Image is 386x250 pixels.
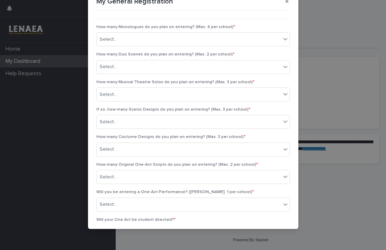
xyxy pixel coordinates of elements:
div: Select... [100,118,117,126]
span: How many Musical Theatre Solos do you plan on entering? (Max. 3 per school) [96,80,255,84]
div: Select... [100,146,117,153]
span: How many Duo Scenes do you plan on entering? (Max. 2 per school) [96,52,235,57]
span: Will your One Act be student directed? [96,218,176,222]
span: How many Costume Designs do you plan on entering? (Max. 3 per school) [96,135,245,139]
span: Will you be entering a One-Act Performance? ([PERSON_NAME]. 1 per school) [96,190,254,194]
div: Select... [100,63,117,71]
div: Select... [100,173,117,181]
div: Select... [100,201,117,208]
div: Select... [100,36,117,43]
div: Select... [100,91,117,98]
span: How many Monologues do you plan on entering? (Max. 4 per school) [96,25,235,29]
span: How many Original One-Act Scripts do you plan on entering? (Max. 2 per school) [96,163,258,167]
span: If so, how many Scenic Designs do you plan on entering? (Max. 3 per school) [96,107,250,112]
